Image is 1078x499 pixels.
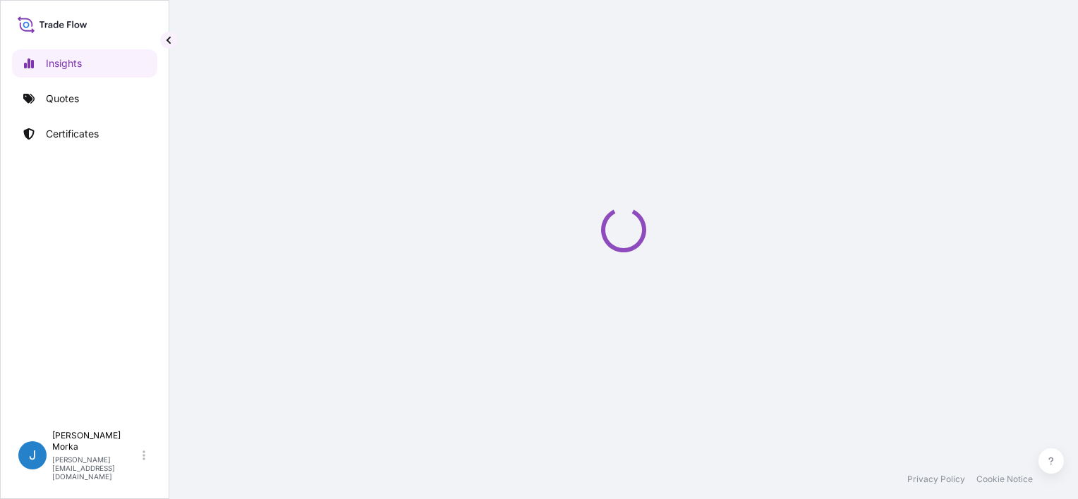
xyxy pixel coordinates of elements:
[12,120,157,148] a: Certificates
[46,92,79,106] p: Quotes
[52,430,140,452] p: [PERSON_NAME] Morka
[29,448,36,462] span: J
[12,85,157,113] a: Quotes
[52,455,140,481] p: [PERSON_NAME][EMAIL_ADDRESS][DOMAIN_NAME]
[46,56,82,70] p: Insights
[976,474,1033,485] a: Cookie Notice
[12,49,157,78] a: Insights
[46,127,99,141] p: Certificates
[907,474,965,485] a: Privacy Policy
